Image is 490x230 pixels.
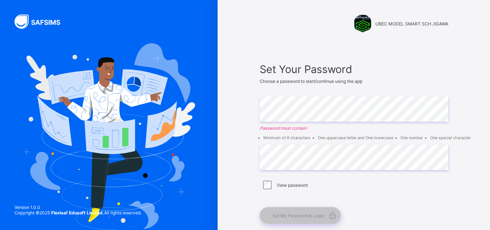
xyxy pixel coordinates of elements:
span: Set My Password & Login [272,213,324,218]
li: One special character [430,135,471,140]
li: Minimum of 8 characters [263,135,310,140]
img: SAFSIMS Logo [15,15,69,29]
em: Password must contain [260,125,448,131]
img: Hero Image [22,43,195,229]
label: View password [277,182,308,188]
li: One number [400,135,423,140]
span: Set Your Password [260,63,448,76]
span: Version 1.0.0 [15,205,141,210]
img: UBEC MODEL SMART SCH JIGAWA [354,15,372,33]
span: Copyright © 2025 All rights reserved. [15,210,141,215]
span: Choose a password to start/continue using the app [260,78,362,84]
strong: Flexisaf Edusoft Limited. [51,210,104,215]
li: One uppercase letter and One lowercase [318,135,393,140]
span: UBEC MODEL SMART SCH JIGAWA [375,21,448,27]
